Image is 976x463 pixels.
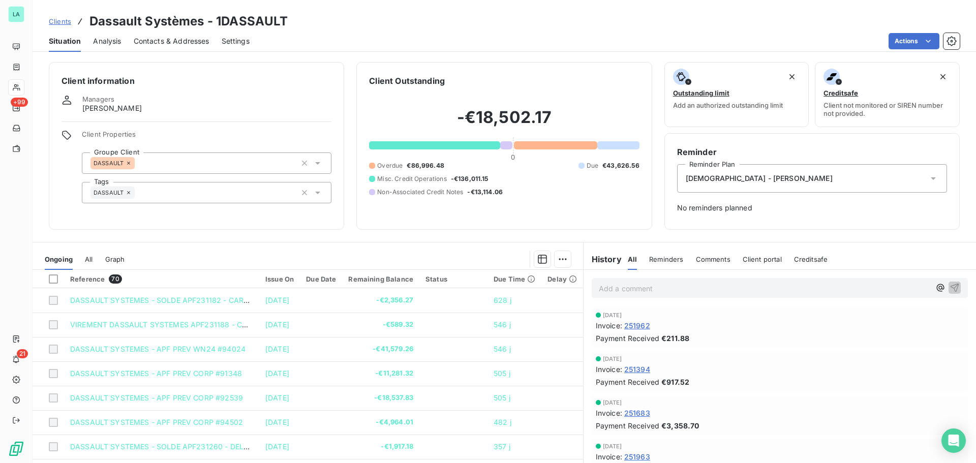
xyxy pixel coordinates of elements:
[624,451,650,462] span: 251963
[696,255,730,263] span: Comments
[494,418,511,426] span: 482 j
[661,333,689,344] span: €211.88
[494,275,535,283] div: Due Time
[511,153,515,161] span: 0
[49,16,71,26] a: Clients
[265,418,289,426] span: [DATE]
[494,369,510,378] span: 505 j
[222,36,250,46] span: Settings
[135,159,143,168] input: Add a tag
[265,296,289,304] span: [DATE]
[587,161,598,170] span: Due
[661,420,699,431] span: €3,358.70
[823,101,951,117] span: Client not monitored or SIREN number not provided.
[85,255,93,263] span: All
[823,89,858,97] span: Creditsafe
[348,320,413,330] span: -€589.32
[889,33,939,49] button: Actions
[93,36,121,46] span: Analysis
[686,173,833,183] span: [DEMOGRAPHIC_DATA] - [PERSON_NAME]
[8,6,24,22] div: LA
[265,393,289,402] span: [DATE]
[369,107,639,138] h2: -€18,502.17
[49,17,71,25] span: Clients
[425,275,481,283] div: Status
[547,275,577,283] div: Delay
[70,393,243,402] span: DASSAULT SYSTEMES - APF PREV CORP #92539
[94,160,124,166] span: DASSAULT
[673,89,729,97] span: Outstanding limit
[603,399,622,406] span: [DATE]
[265,442,289,451] span: [DATE]
[135,188,143,197] input: Add a tag
[596,420,659,431] span: Payment Received
[348,393,413,403] span: -€18,537.83
[62,75,331,87] h6: Client information
[596,408,622,418] span: Invoice :
[70,345,246,353] span: DASSAULT SYSTEMES - APF PREV WN24 #94024
[17,349,28,358] span: 21
[134,36,209,46] span: Contacts & Addresses
[70,296,291,304] span: DASSAULT SYSTEMES - SOLDE APF231182 - CAREERS #93072
[596,451,622,462] span: Invoice :
[94,190,124,196] span: DASSAULT
[348,368,413,379] span: -€11,281.32
[494,296,511,304] span: 628 j
[306,275,336,283] div: Due Date
[494,442,510,451] span: 357 j
[70,418,243,426] span: DASSAULT SYSTEMES - APF PREV CORP #94502
[109,274,121,284] span: 70
[348,442,413,452] span: -€1,917.18
[89,12,288,30] h3: Dassault Systèmes - 1DASSAULT
[265,369,289,378] span: [DATE]
[11,98,28,107] span: +99
[348,275,413,283] div: Remaining Balance
[602,161,639,170] span: €43,626.56
[677,203,947,213] span: No reminders planned
[815,62,960,127] button: CreditsafeClient not monitored or SIREN number not provided.
[8,441,24,457] img: Logo LeanPay
[82,103,142,113] span: [PERSON_NAME]
[494,393,510,402] span: 505 j
[649,255,683,263] span: Reminders
[677,146,947,158] h6: Reminder
[603,356,622,362] span: [DATE]
[49,36,81,46] span: Situation
[794,255,828,263] span: Creditsafe
[596,320,622,331] span: Invoice :
[70,274,253,284] div: Reference
[348,344,413,354] span: -€41,579.26
[407,161,444,170] span: €86,996.48
[377,188,463,197] span: Non-Associated Credit Notes
[603,312,622,318] span: [DATE]
[70,320,298,329] span: VIREMENT DASSAULT SYSTEMES APF231188 - CAREERS #92138
[941,428,966,453] div: Open Intercom Messenger
[265,320,289,329] span: [DATE]
[265,275,294,283] div: Issue On
[451,174,489,183] span: -€136,011.15
[377,174,446,183] span: Misc. Credit Operations
[70,442,288,451] span: DASSAULT SYSTEMES - SOLDE APF231260 - DELMIA #94322
[664,62,809,127] button: Outstanding limitAdd an authorized outstanding limit
[82,95,114,103] span: Managers
[82,130,331,144] span: Client Properties
[743,255,782,263] span: Client portal
[596,377,659,387] span: Payment Received
[348,295,413,305] span: -€2,356.27
[494,320,511,329] span: 546 j
[45,255,73,263] span: Ongoing
[624,364,650,375] span: 251394
[661,377,689,387] span: €917.52
[494,345,511,353] span: 546 j
[673,101,783,109] span: Add an authorized outstanding limit
[369,75,445,87] h6: Client Outstanding
[467,188,503,197] span: -€13,114.06
[377,161,403,170] span: Overdue
[624,408,650,418] span: 251683
[348,417,413,427] span: -€4,964.01
[70,369,242,378] span: DASSAULT SYSTEMES - APF PREV CORP #91348
[105,255,125,263] span: Graph
[628,255,637,263] span: All
[603,443,622,449] span: [DATE]
[596,364,622,375] span: Invoice :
